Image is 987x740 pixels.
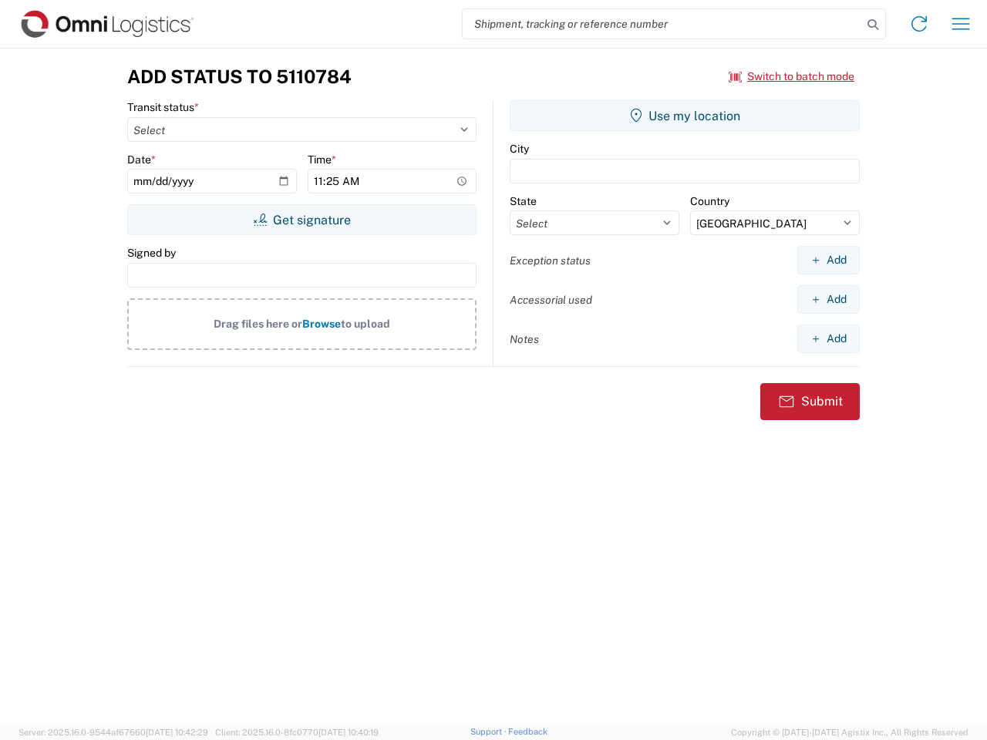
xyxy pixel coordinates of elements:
label: Signed by [127,246,176,260]
label: City [510,142,529,156]
label: Time [308,153,336,166]
h3: Add Status to 5110784 [127,66,352,88]
a: Feedback [508,727,547,736]
span: Drag files here or [214,318,302,330]
button: Add [797,325,860,353]
label: Exception status [510,254,591,267]
span: Server: 2025.16.0-9544af67660 [19,728,208,737]
span: Client: 2025.16.0-8fc0770 [215,728,379,737]
label: Transit status [127,100,199,114]
label: Date [127,153,156,166]
label: Accessorial used [510,293,592,307]
label: Notes [510,332,539,346]
button: Add [797,246,860,274]
button: Use my location [510,100,860,131]
input: Shipment, tracking or reference number [463,9,862,39]
button: Submit [760,383,860,420]
span: Copyright © [DATE]-[DATE] Agistix Inc., All Rights Reserved [731,725,968,739]
span: [DATE] 10:42:29 [146,728,208,737]
button: Switch to batch mode [729,64,854,89]
label: Country [690,194,729,208]
span: [DATE] 10:40:19 [318,728,379,737]
span: to upload [341,318,390,330]
span: Browse [302,318,341,330]
label: State [510,194,537,208]
button: Add [797,285,860,314]
button: Get signature [127,204,477,235]
a: Support [470,727,509,736]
